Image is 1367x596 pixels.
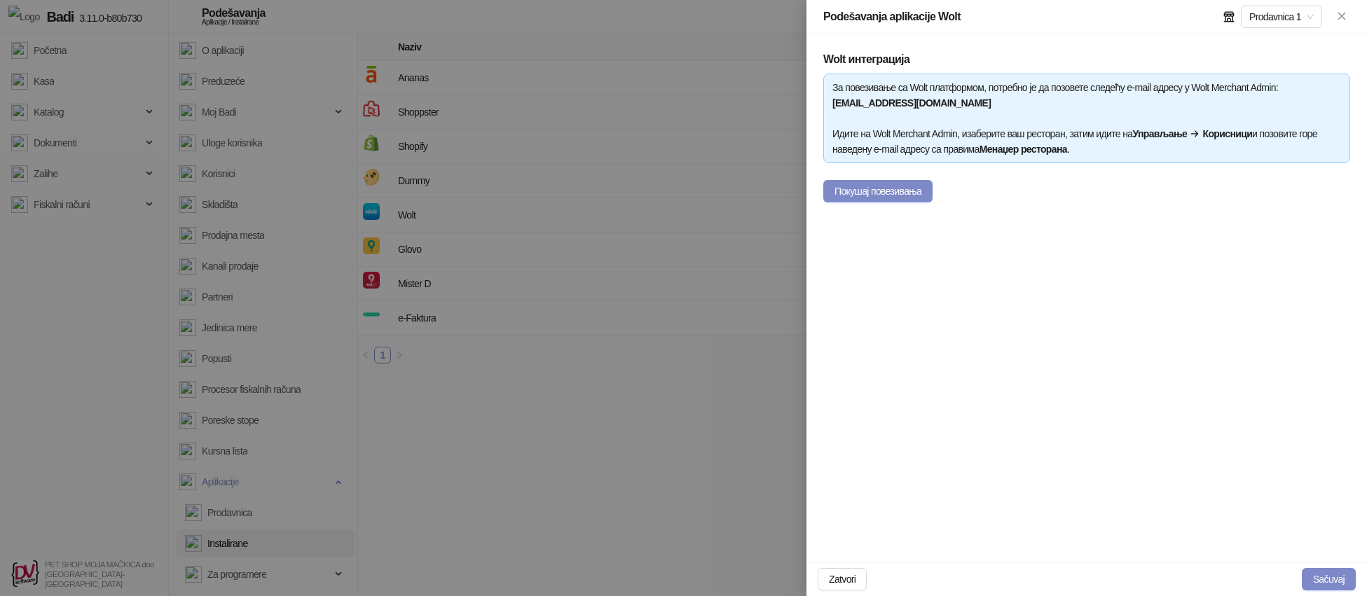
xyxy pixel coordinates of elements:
[1203,128,1253,139] strong: Корисници
[1132,128,1187,139] strong: Управљање
[1333,8,1350,25] button: Zatvori
[832,80,1341,157] div: За повезивање са Wolt платформом, потребно је да позовете следећу е-mail адресу у Wolt Merchant A...
[980,144,1067,155] strong: Менаџер ресторана
[832,97,991,109] strong: [EMAIL_ADDRESS][DOMAIN_NAME]
[1302,568,1356,590] button: Sačuvaj
[823,180,933,202] button: Покушај повезивања
[823,51,1350,68] h5: Wolt интеграција
[818,568,867,590] button: Zatvori
[823,8,961,25] div: Podešavanja aplikacije Wolt
[1249,6,1314,27] span: Prodavnica 1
